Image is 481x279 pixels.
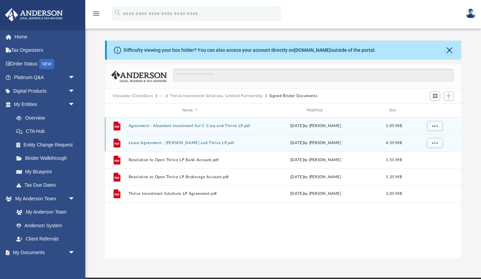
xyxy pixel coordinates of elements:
span: arrow_drop_down [68,246,82,260]
button: Add [444,91,454,101]
a: Entity Change Request [10,138,85,152]
a: Tax Organizers [5,44,85,57]
button: Resolution to Open Thrive LP Brokerage Account.pdf [129,175,251,179]
a: My Anderson Teamarrow_drop_down [5,192,82,205]
span: arrow_drop_down [68,71,82,85]
div: Modified [254,107,377,113]
button: ··· [159,93,164,99]
button: Agreement - Abundant Investment Sol C-Corp and Thrive LP.pdf [129,124,251,128]
i: menu [92,10,100,18]
span: arrow_drop_down [68,192,82,206]
button: Signed Binder Documents [269,93,318,99]
span: 4.55 MB [386,141,402,145]
button: Viewable-ClientDocs [113,93,153,99]
a: My Blueprint [10,165,82,179]
a: [DOMAIN_NAME] [294,47,331,53]
button: Thrive Investment Solutions, Limited Partnership [170,93,263,99]
img: Anderson Advisors Platinum Portal [3,8,65,21]
a: Client Referrals [10,232,82,246]
span: 1.05 MB [386,124,402,128]
div: [DATE] by [PERSON_NAME] [254,191,377,197]
div: id [108,107,125,113]
a: CTA Hub [10,125,85,138]
button: Switch to Grid View [430,91,440,101]
div: Size [380,107,408,113]
a: Anderson System [10,219,82,232]
button: Close [444,45,454,55]
img: User Pic [466,9,476,18]
div: grid [105,117,461,259]
div: Difficulty viewing your box folder? You can also access your account directly on outside of the p... [123,47,376,54]
div: [DATE] by [PERSON_NAME] [254,140,377,146]
a: Overview [10,111,85,125]
a: My Documentsarrow_drop_down [5,246,82,259]
button: Lease Agreement - [PERSON_NAME] and Thrive LP.pdf [129,141,251,145]
div: [DATE] by [PERSON_NAME] [254,123,377,129]
a: My Anderson Team [10,205,78,219]
a: Platinum Q&Aarrow_drop_down [5,71,85,84]
button: More options [427,138,443,148]
button: More options [427,121,443,131]
a: Home [5,30,85,44]
div: NEW [39,59,54,69]
a: menu [92,13,100,18]
button: Thrive Investment Solutions LP Agreement.pdf [129,191,251,196]
input: Search files and folders [173,69,454,82]
span: 1.35 MB [386,175,402,179]
div: [DATE] by [PERSON_NAME] [254,174,377,180]
a: My Entitiesarrow_drop_down [5,98,85,111]
a: Binder Walkthrough [10,152,85,165]
div: id [410,107,458,113]
a: Order StatusNEW [5,57,85,71]
i: search [114,9,121,17]
span: 1.51 MB [386,158,402,162]
div: Name [128,107,251,113]
span: arrow_drop_down [68,98,82,112]
a: Tax Due Dates [10,179,85,192]
div: [DATE] by [PERSON_NAME] [254,157,377,163]
span: 3.05 MB [386,192,402,196]
span: arrow_drop_down [68,84,82,98]
a: Digital Productsarrow_drop_down [5,84,85,98]
button: Resolution to Open Thrive LP Bank Account.pdf [129,158,251,162]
